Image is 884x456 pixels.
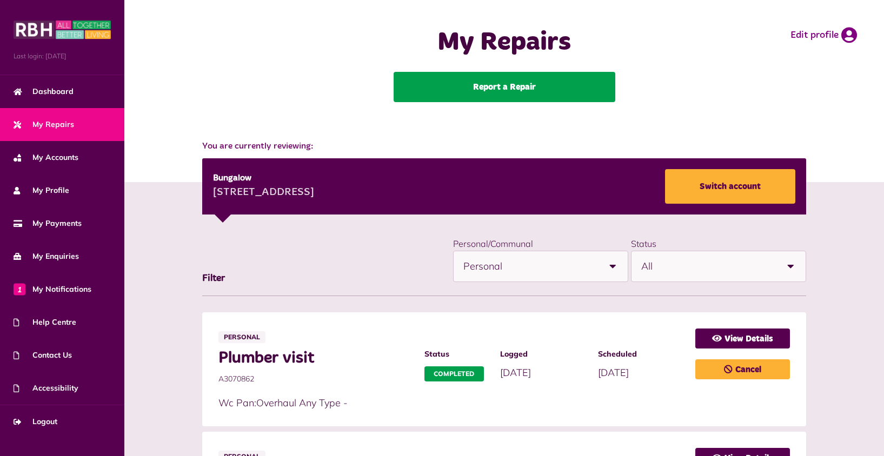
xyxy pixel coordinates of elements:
span: Accessibility [14,383,78,394]
a: Report a Repair [394,72,615,102]
span: Scheduled [598,348,685,360]
span: My Profile [14,185,69,196]
span: My Accounts [14,152,78,163]
span: 1 [14,283,25,295]
span: [DATE] [598,366,629,379]
label: Personal/Communal [453,238,533,249]
span: My Payments [14,218,82,229]
span: [DATE] [500,366,531,379]
span: My Repairs [14,119,74,130]
span: All [641,251,775,281]
span: My Notifications [14,284,91,295]
span: Personal [463,251,597,281]
span: My Enquiries [14,251,79,262]
span: A3070862 [218,373,414,385]
h1: My Repairs [325,27,683,58]
a: Edit profile [790,27,857,43]
span: Completed [424,366,484,381]
div: [STREET_ADDRESS] [213,185,314,201]
span: Plumber visit [218,348,414,368]
a: Switch account [665,169,795,204]
a: Cancel [695,359,790,379]
span: Personal [218,331,265,343]
span: Dashboard [14,86,74,97]
span: Filter [202,273,225,283]
span: Contact Us [14,350,72,361]
img: MyRBH [14,19,111,41]
span: Last login: [DATE] [14,51,111,61]
a: View Details [695,328,790,348]
span: Status [424,348,489,360]
div: Bungalow [213,172,314,185]
label: Status [631,238,656,249]
span: Help Centre [14,317,76,328]
span: Logout [14,416,57,427]
span: You are currently reviewing: [202,140,806,153]
span: Logged [500,348,587,360]
p: Wc Pan:Overhaul Any Type - [218,395,684,410]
